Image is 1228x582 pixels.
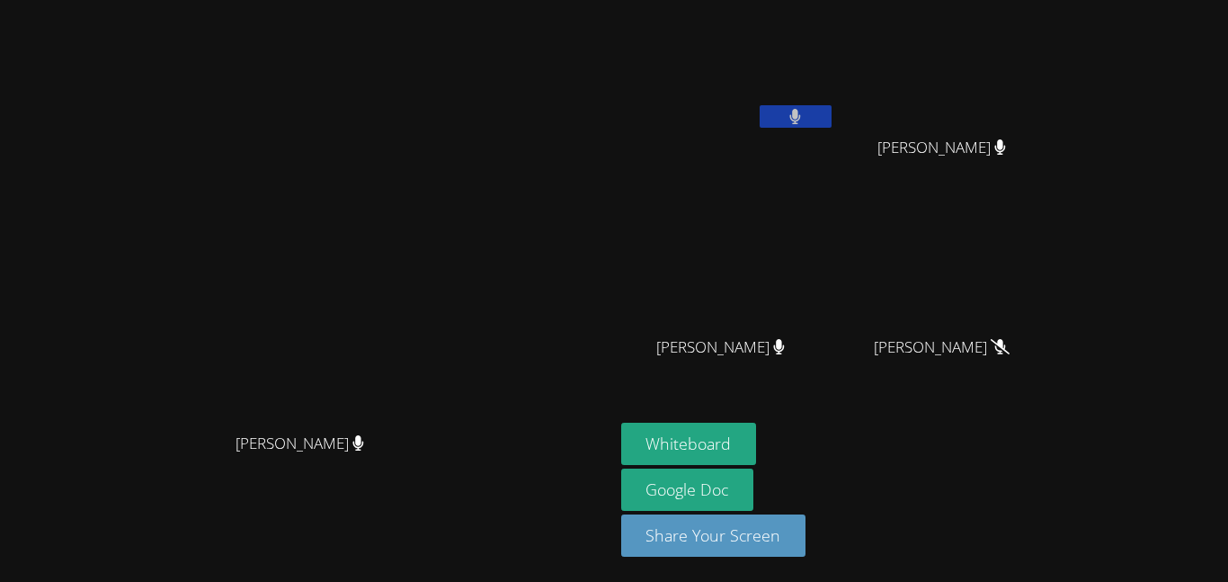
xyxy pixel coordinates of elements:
[621,469,754,511] a: Google Doc
[874,335,1010,361] span: [PERSON_NAME]
[621,515,806,557] button: Share Your Screen
[656,335,785,361] span: [PERSON_NAME]
[236,431,364,457] span: [PERSON_NAME]
[877,135,1006,161] span: [PERSON_NAME]
[621,423,757,465] button: Whiteboard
